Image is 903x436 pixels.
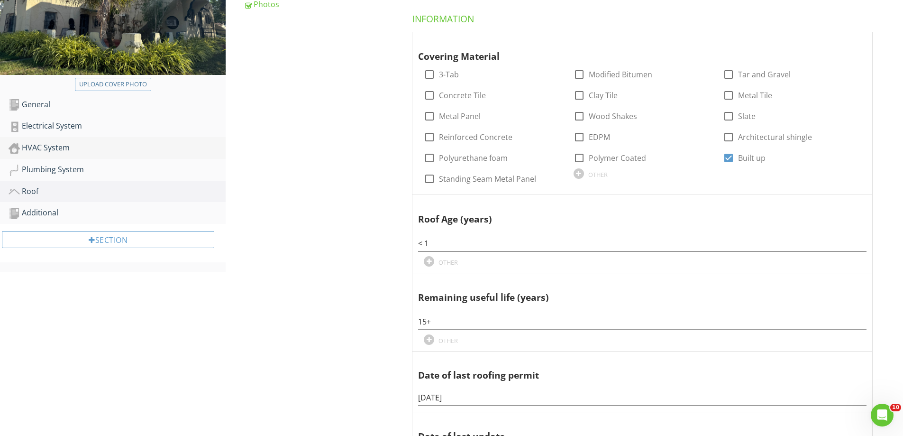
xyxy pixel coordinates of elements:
[418,314,867,330] input: #
[418,199,844,226] div: Roof Age (years)
[738,111,756,121] label: Slate
[439,91,486,100] label: Concrete Tile
[438,337,458,344] div: OTHER
[2,231,214,248] div: Section
[588,171,608,178] div: OTHER
[738,132,812,142] label: Architectural shingle
[439,153,508,163] label: Polyurethane foam
[9,120,226,132] div: Electrical System
[890,404,901,411] span: 10
[738,153,766,163] label: Built up
[738,91,772,100] label: Metal Tile
[9,186,226,198] div: Roof
[738,70,791,79] label: Tar and Gravel
[9,164,226,176] div: Plumbing System
[412,9,876,25] h4: Information
[589,111,637,121] label: Wood Shakes
[418,236,867,251] input: #
[9,99,226,111] div: General
[589,132,610,142] label: EDPM
[418,36,844,64] div: Covering Material
[439,132,512,142] label: Reinforced Concrete
[439,174,536,184] label: Standing Seam Metal Panel
[438,259,458,266] div: OTHER
[9,142,226,154] div: HVAC System
[589,153,646,163] label: Polymer Coated
[75,78,151,91] button: Upload cover photo
[439,70,459,79] label: 3-Tab
[9,207,226,219] div: Additional
[79,80,147,89] div: Upload cover photo
[439,111,481,121] label: Metal Panel
[589,91,618,100] label: Clay Tile
[871,404,894,427] iframe: Intercom live chat
[418,277,844,305] div: Remaining useful life (years)
[589,70,652,79] label: Modified Bitumen
[418,355,844,383] div: Date of last roofing permit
